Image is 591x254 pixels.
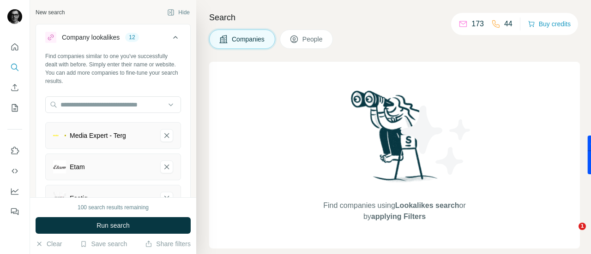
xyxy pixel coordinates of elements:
button: Media Expert - Terg-remove-button [160,129,173,142]
span: Run search [96,221,130,230]
button: Run search [36,217,191,234]
button: My lists [7,100,22,116]
button: Feedback [7,203,22,220]
div: New search [36,8,65,17]
button: Clear [36,239,62,248]
button: Use Surfe API [7,163,22,179]
button: Quick start [7,39,22,55]
div: Esotiq [70,194,88,203]
button: Company lookalikes12 [36,26,190,52]
button: Dashboard [7,183,22,200]
img: Surfe Illustration - Stars [395,99,478,182]
button: Enrich CSV [7,79,22,96]
p: 173 [471,18,484,30]
img: Esotiq-logo [53,192,66,205]
p: 44 [504,18,513,30]
button: Etam-remove-button [160,160,173,173]
span: Lookalikes search [395,201,459,209]
span: Companies [232,35,265,44]
span: People [302,35,324,44]
button: Use Surfe on LinkedIn [7,142,22,159]
button: Esotiq-remove-button [160,192,173,205]
iframe: Intercom live chat [560,223,582,245]
img: Avatar [7,9,22,24]
div: 12 [125,33,139,41]
div: Find companies similar to one you've successfully dealt with before. Simply enter their name or w... [45,52,181,85]
button: Save search [80,239,127,248]
span: Find companies using or by [320,200,468,222]
span: 1 [579,223,586,230]
div: Etam [70,162,85,171]
h4: Search [209,11,580,24]
button: Search [7,59,22,76]
button: Share filters [145,239,191,248]
span: applying Filters [371,213,426,220]
button: Buy credits [528,18,571,30]
img: Surfe Illustration - Woman searching with binoculars [347,88,443,191]
div: 100 search results remaining [78,203,149,212]
div: Media Expert - Terg [70,131,126,140]
div: Company lookalikes [62,33,120,42]
img: Etam-logo [53,160,66,173]
img: Media Expert - Terg-logo [53,135,66,136]
button: Hide [161,6,196,19]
